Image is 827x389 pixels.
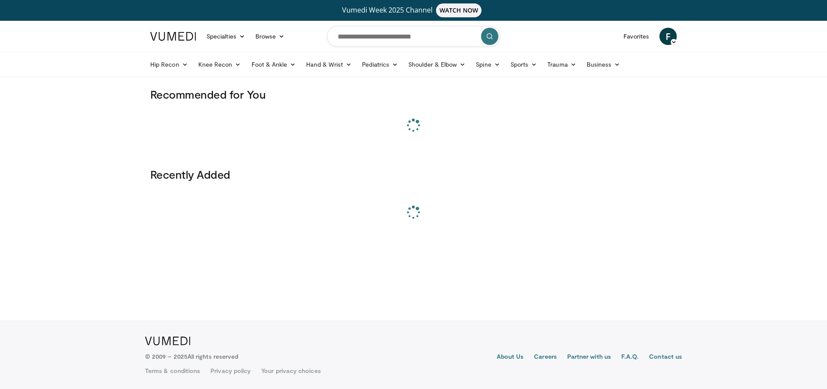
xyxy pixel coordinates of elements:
[621,352,639,363] a: F.A.Q.
[471,56,505,73] a: Spine
[301,56,357,73] a: Hand & Wrist
[357,56,403,73] a: Pediatrics
[542,56,581,73] a: Trauma
[145,352,238,361] p: © 2009 – 2025
[145,56,193,73] a: Hip Recon
[193,56,246,73] a: Knee Recon
[201,28,250,45] a: Specialties
[567,352,611,363] a: Partner with us
[261,366,320,375] a: Your privacy choices
[150,167,677,181] h3: Recently Added
[250,28,290,45] a: Browse
[150,87,677,101] h3: Recommended for You
[150,32,196,41] img: VuMedi Logo
[659,28,677,45] a: F
[403,56,471,73] a: Shoulder & Elbow
[436,3,482,17] span: WATCH NOW
[210,366,251,375] a: Privacy policy
[649,352,682,363] a: Contact us
[145,366,200,375] a: Terms & conditions
[581,56,626,73] a: Business
[534,352,557,363] a: Careers
[505,56,543,73] a: Sports
[145,337,191,345] img: VuMedi Logo
[618,28,654,45] a: Favorites
[246,56,301,73] a: Foot & Ankle
[187,353,238,360] span: All rights reserved
[497,352,524,363] a: About Us
[327,26,500,47] input: Search topics, interventions
[152,3,675,17] a: Vumedi Week 2025 ChannelWATCH NOW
